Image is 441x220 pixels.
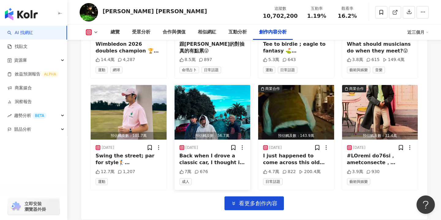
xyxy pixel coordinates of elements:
[347,57,363,63] div: 3.8萬
[96,57,115,63] div: 14.4萬
[7,85,32,91] a: 商案媒合
[338,13,357,19] span: 16.2%
[347,41,413,55] div: What should musicians do when they meet?😜
[96,169,115,175] div: 12.7萬
[202,67,221,73] span: 日常話題
[7,114,12,118] span: rise
[347,67,370,73] span: 藝術與娛樂
[259,29,287,36] div: 創作內容分析
[14,53,27,67] span: 資源庫
[163,29,186,36] div: 合作與價值
[336,6,359,12] div: 觀看率
[198,29,216,36] div: 相似網紅
[91,85,167,140] img: post-image
[347,169,363,175] div: 3.9萬
[132,29,150,36] div: 受眾分析
[265,86,280,92] div: 商業合作
[118,57,135,63] div: 4,287
[175,85,251,140] button: 預估觸及數：56.7萬
[96,178,108,185] span: 運動
[342,132,418,140] div: 預估觸及數：31.4萬
[347,178,370,185] span: 藝術與娛樂
[179,41,246,55] div: 跟[PERSON_NAME]的對抽 真的有點累😜
[417,195,435,214] iframe: Help Scout Beacon - Open
[342,85,418,140] img: post-image
[258,132,334,140] div: 預估觸及數：143.9萬
[258,85,334,140] button: 商業合作預估觸及數：143.9萬
[179,178,192,185] span: 成人
[8,198,59,215] a: chrome extension立即安裝 瀏覽器外掛
[96,67,108,73] span: 運動
[175,85,251,140] img: post-image
[179,152,246,166] div: Back when I drove a classic car, I thought it looked pretty classy on a young person—so don’t wai...
[199,57,212,63] div: 897
[239,200,277,207] span: 看更多創作內容
[282,169,296,175] div: 822
[342,85,418,140] button: 商業合作預估觸及數：31.4萬
[263,6,298,12] div: 追蹤數
[263,169,279,175] div: 4.7萬
[80,3,98,21] img: KOL Avatar
[347,152,413,166] div: #LOremi do76si，ametconsecte，adipiscin elitseddo，eiusmodtemporinc，utlabo「et」dolorema，aliquaenimadm...
[24,201,46,212] span: 立即安裝 瀏覽器外掛
[228,29,247,36] div: 互動分析
[110,67,123,73] span: 網球
[383,57,405,63] div: 149.4萬
[7,99,32,105] a: 洞察報告
[32,113,47,119] div: BETA
[175,132,251,140] div: 預估觸及數：56.7萬
[224,196,284,210] button: 看更多創作內容
[91,85,167,140] button: 預估觸及數：101.7萬
[10,202,22,211] img: chrome extension
[14,122,31,136] span: 競品分析
[366,57,380,63] div: 615
[305,6,328,12] div: 互動率
[263,67,275,73] span: 運動
[7,44,28,50] a: 找貼文
[103,7,207,15] div: [PERSON_NAME] [PERSON_NAME]
[282,57,296,63] div: 643
[278,67,297,73] span: 日常話題
[263,57,279,63] div: 5.3萬
[194,169,208,175] div: 676
[349,86,364,92] div: 商業合作
[111,29,120,36] div: 總覽
[5,8,38,20] img: logo
[263,41,329,55] div: Tee to birdie ; eagle to fantasy ⛳️ @taylormadegolf x @phantaci_06
[263,178,283,185] span: 日常話題
[307,13,326,19] span: 1.19%
[118,169,135,175] div: 1,207
[366,169,380,175] div: 930
[14,109,47,122] span: 趨勢分析
[258,85,334,140] img: post-image
[96,41,162,55] div: Wimbledon 2026 doubles champion 🏆 🤣🤣🤣 @jlin7
[91,132,167,140] div: 預估觸及數：101.7萬
[373,67,385,73] span: 音樂
[186,145,198,150] div: [DATE]
[7,71,58,77] a: 效益預測報告ALPHA
[263,13,298,19] span: 10,702,200
[179,57,196,63] div: 8.5萬
[353,145,366,150] div: [DATE]
[263,152,329,166] div: I just happened to come across this old clip we filmed a long time ago. How have you been? @sethr...
[407,27,429,37] div: 近三個月
[7,30,33,36] a: searchAI 找網紅
[96,152,162,166] div: Swing the street; par for style🏌🏻 @taylormadegolf @phantaci_06 #phantaci #taylormade #phantacixta...
[299,169,321,175] div: 200.4萬
[179,67,199,73] span: 命理占卜
[179,169,192,175] div: 7萬
[102,145,114,150] div: [DATE]
[269,145,282,150] div: [DATE]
